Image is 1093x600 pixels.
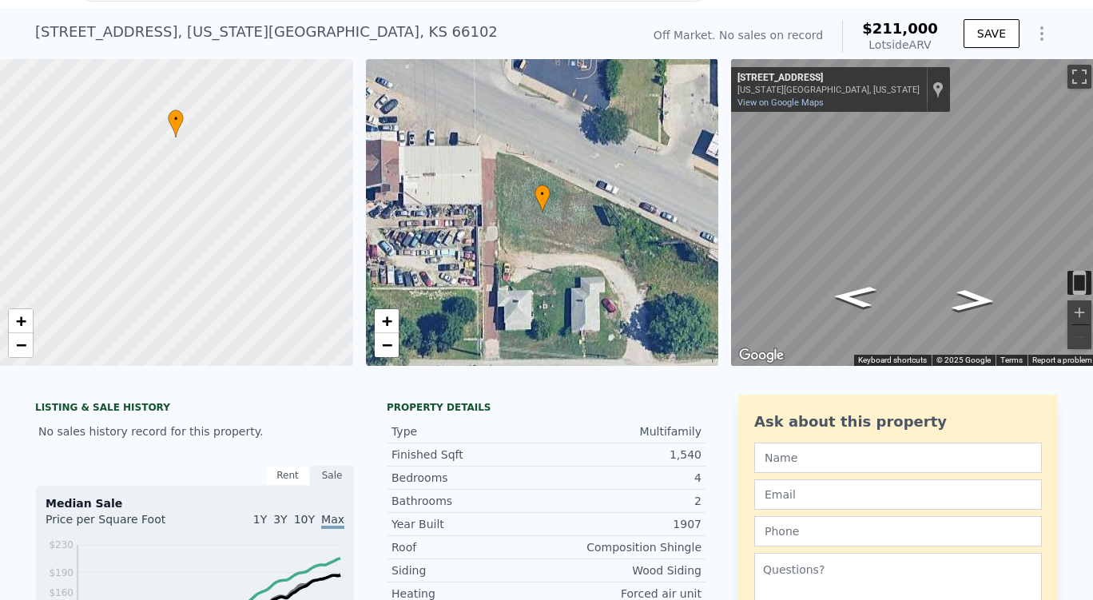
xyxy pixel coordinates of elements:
[35,21,498,43] div: [STREET_ADDRESS] , [US_STATE][GEOGRAPHIC_DATA] , KS 66102
[49,587,74,598] tspan: $160
[858,355,927,366] button: Keyboard shortcuts
[1067,271,1091,295] button: Toggle motion tracking
[381,335,391,355] span: −
[754,411,1042,433] div: Ask about this property
[737,72,920,85] div: [STREET_ADDRESS]
[862,37,938,53] div: Lotside ARV
[1026,18,1058,50] button: Show Options
[46,511,195,537] div: Price per Square Foot
[391,470,546,486] div: Bedrooms
[862,20,938,37] span: $211,000
[391,516,546,532] div: Year Built
[46,495,344,511] div: Median Sale
[35,417,355,446] div: No sales history record for this property.
[735,345,788,366] a: Open this area in Google Maps (opens a new window)
[49,567,74,578] tspan: $190
[814,280,896,313] path: Go East, Central Ave
[391,539,546,555] div: Roof
[375,333,399,357] a: Zoom out
[273,513,287,526] span: 3Y
[546,493,702,509] div: 2
[381,311,391,331] span: +
[546,470,702,486] div: 4
[35,401,355,417] div: LISTING & SALE HISTORY
[754,516,1042,546] input: Phone
[16,335,26,355] span: −
[1067,325,1091,349] button: Zoom out
[535,185,550,213] div: •
[535,187,550,201] span: •
[737,97,824,108] a: View on Google Maps
[294,513,315,526] span: 10Y
[375,309,399,333] a: Zoom in
[168,109,184,137] div: •
[936,356,991,364] span: © 2025 Google
[265,465,310,486] div: Rent
[168,112,184,126] span: •
[253,513,267,526] span: 1Y
[932,81,944,98] a: Show location on map
[391,493,546,509] div: Bathrooms
[1032,356,1092,364] a: Report a problem
[1000,356,1023,364] a: Terms (opens in new tab)
[735,345,788,366] img: Google
[16,311,26,331] span: +
[321,513,344,529] span: Max
[310,465,355,486] div: Sale
[546,562,702,578] div: Wood Siding
[391,423,546,439] div: Type
[754,479,1042,510] input: Email
[933,284,1015,317] path: Go Northwest, Central Ave
[387,401,706,414] div: Property details
[1067,300,1091,324] button: Zoom in
[546,516,702,532] div: 1907
[754,443,1042,473] input: Name
[546,539,702,555] div: Composition Shingle
[9,309,33,333] a: Zoom in
[737,85,920,95] div: [US_STATE][GEOGRAPHIC_DATA], [US_STATE]
[49,539,74,550] tspan: $230
[391,447,546,463] div: Finished Sqft
[654,27,823,43] div: Off Market. No sales on record
[1067,65,1091,89] button: Toggle fullscreen view
[391,562,546,578] div: Siding
[9,333,33,357] a: Zoom out
[546,447,702,463] div: 1,540
[546,423,702,439] div: Multifamily
[964,19,1019,48] button: SAVE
